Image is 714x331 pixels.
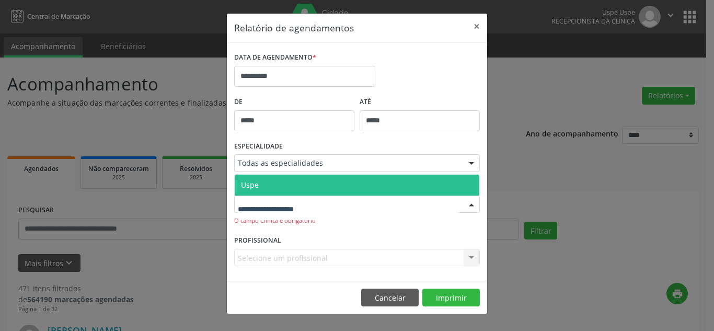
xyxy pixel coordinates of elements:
h5: Relatório de agendamentos [234,21,354,35]
button: Imprimir [422,289,480,306]
label: DATA DE AGENDAMENTO [234,50,316,66]
label: PROFISSIONAL [234,233,281,249]
label: De [234,94,354,110]
span: Todas as especialidades [238,158,458,168]
span: Uspe [241,180,259,190]
div: O campo Clínica é obrigatório [234,216,480,225]
label: ATÉ [360,94,480,110]
label: ESPECIALIDADE [234,139,283,155]
button: Cancelar [361,289,419,306]
button: Close [466,14,487,39]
